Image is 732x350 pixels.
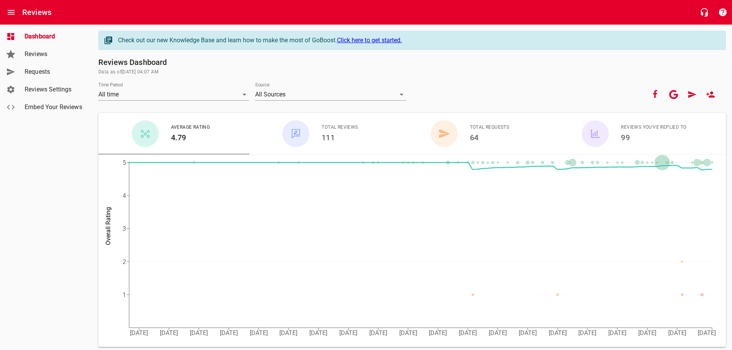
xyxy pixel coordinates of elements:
[171,124,210,131] span: Average Rating
[255,83,269,87] label: Source
[429,329,447,337] tspan: [DATE]
[621,124,686,131] span: Reviews You've Replied To
[130,329,148,337] tspan: [DATE]
[98,68,726,76] span: Data as of [DATE] 04:07 AM
[701,85,720,104] a: New User
[519,329,537,337] tspan: [DATE]
[714,3,732,22] button: Support Portal
[608,329,626,337] tspan: [DATE]
[279,329,297,337] tspan: [DATE]
[25,32,83,41] span: Dashboard
[683,85,701,104] a: Request Review
[25,67,83,76] span: Requests
[25,50,83,59] span: Reviews
[621,131,686,144] h6: 99
[25,103,83,112] span: Embed Your Reviews
[171,131,210,144] h6: 4.79
[549,329,567,337] tspan: [DATE]
[399,329,417,337] tspan: [DATE]
[25,85,83,94] span: Reviews Settings
[220,329,238,337] tspan: [DATE]
[105,207,112,245] tspan: Overall Rating
[664,85,683,104] button: Your google account is connected
[337,36,402,44] a: Click here to get started.
[459,329,477,337] tspan: [DATE]
[638,329,656,337] tspan: [DATE]
[698,329,716,337] tspan: [DATE]
[668,329,686,337] tspan: [DATE]
[98,88,249,101] div: All time
[123,192,126,199] tspan: 4
[255,88,406,101] div: All Sources
[309,329,327,337] tspan: [DATE]
[98,56,726,68] h6: Reviews Dashboard
[470,124,510,131] span: Total Requests
[369,329,387,337] tspan: [DATE]
[695,3,714,22] button: Live Chat
[98,83,123,87] label: Time Period
[322,124,358,131] span: Total Reviews
[489,329,507,337] tspan: [DATE]
[322,131,358,144] h6: 111
[22,6,51,18] h6: Reviews
[2,3,20,22] button: Open drawer
[123,225,126,232] tspan: 3
[578,329,596,337] tspan: [DATE]
[190,329,208,337] tspan: [DATE]
[123,159,126,166] tspan: 5
[123,258,126,265] tspan: 2
[250,329,268,337] tspan: [DATE]
[646,85,664,104] button: Your Facebook account is connected
[160,329,178,337] tspan: [DATE]
[339,329,357,337] tspan: [DATE]
[470,131,510,144] h6: 64
[123,291,126,299] tspan: 1
[118,36,718,45] div: Check out our new Knowledge Base and learn how to make the most of GoBoost.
